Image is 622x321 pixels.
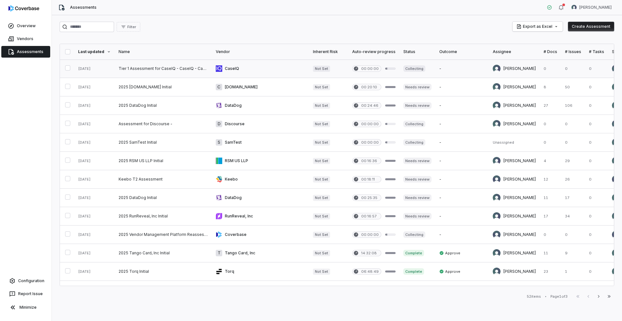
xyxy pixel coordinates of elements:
span: Assessments [17,49,43,54]
img: Samuel Folarin avatar [571,5,577,10]
span: Assessments [70,5,97,10]
a: Overview [1,20,50,32]
img: Sayantan Bhattacherjee avatar [612,83,620,91]
button: Filter [117,22,140,32]
img: Samuel Folarin avatar [612,138,620,146]
td: - [435,152,489,170]
img: Samuel Folarin avatar [612,212,620,220]
div: Status [403,49,432,54]
img: Sayantan Bhattacherjee avatar [493,102,501,109]
div: # Tasks [589,49,604,54]
img: Sayantan Bhattacherjee avatar [493,83,501,91]
div: 52 items [527,294,541,299]
img: Samuel Folarin avatar [493,157,501,165]
td: - [435,96,489,115]
td: - [435,78,489,96]
span: Filter [127,25,136,29]
img: Sayantan Bhattacherjee avatar [612,194,620,202]
img: logo-D7KZi-bG.svg [8,5,39,12]
img: Sayantan Bhattacherjee avatar [493,194,501,202]
div: Last updated [78,49,111,54]
img: Tomo Majima avatar [612,175,620,183]
img: Nic SvcAcct avatar [612,120,620,128]
td: - [435,115,489,133]
td: - [435,60,489,78]
td: - [435,226,489,244]
td: - [435,170,489,189]
img: Sayantan Bhattacherjee avatar [493,268,501,275]
a: Assessments [1,46,50,58]
a: Configuration [3,275,49,287]
img: Sayantan Bhattacherjee avatar [493,120,501,128]
div: Inherent Risk [313,49,344,54]
td: - [435,207,489,226]
button: Create Assessment [568,22,614,31]
span: Report Issue [18,291,43,296]
div: # Docs [544,49,557,54]
button: Report Issue [3,288,49,300]
img: Tomo Majima avatar [612,231,620,238]
button: Minimize [3,301,49,314]
img: Samuel Folarin avatar [612,157,620,165]
span: Overview [17,23,36,28]
span: Vendors [17,36,33,41]
img: Samuel Folarin avatar [493,65,501,72]
img: Samuel Folarin avatar [493,212,501,220]
button: Samuel Folarin avatar[PERSON_NAME] [568,3,616,12]
td: - [435,189,489,207]
img: Sayantan Bhattacherjee avatar [493,249,501,257]
div: Auto-review progress [352,49,396,54]
img: Tomo Majima avatar [493,231,501,238]
div: Vendor [216,49,305,54]
img: Tomo Majima avatar [493,175,501,183]
span: Configuration [18,278,44,283]
div: # Issues [565,49,581,54]
img: Sayantan Bhattacherjee avatar [612,102,620,109]
a: Vendors [1,33,50,45]
div: • [545,294,547,299]
img: Sayantan Bhattacherjee avatar [612,249,620,257]
button: Export as Excel [513,22,563,31]
img: Nic SvcAcct avatar [612,65,620,72]
span: Minimize [19,305,37,310]
td: - [435,133,489,152]
div: Assignee [493,49,536,54]
div: Name [119,49,208,54]
div: Page 1 of 3 [550,294,568,299]
img: Sayantan Bhattacherjee avatar [612,268,620,275]
div: Outcome [439,49,485,54]
span: [PERSON_NAME] [579,5,612,10]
